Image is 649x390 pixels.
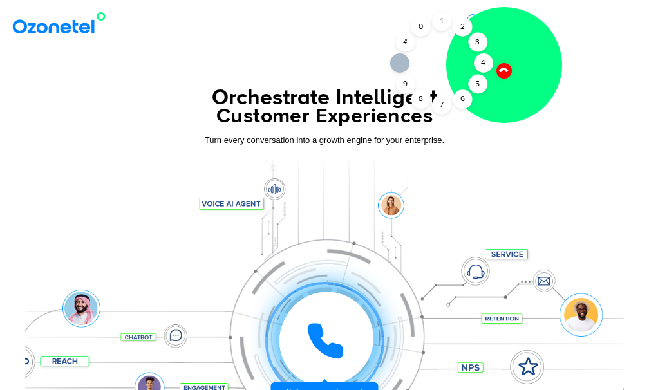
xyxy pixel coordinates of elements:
div: 7 [432,95,451,115]
div: 1 [432,12,451,31]
div: Orchestrate Intelligent [25,87,624,109]
div: 0 [411,17,430,37]
div: 5 [468,75,487,94]
div: 4 [474,53,493,73]
div: 6 [453,89,472,109]
div: # [395,33,415,52]
div: Turn every conversation into a growth engine for your enterprise. [25,133,624,147]
div: 2 [453,17,472,37]
div: 8 [411,89,430,109]
div: 9 [395,75,415,94]
div: Customer Experiences [25,101,624,132]
div: 3 [468,33,487,52]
